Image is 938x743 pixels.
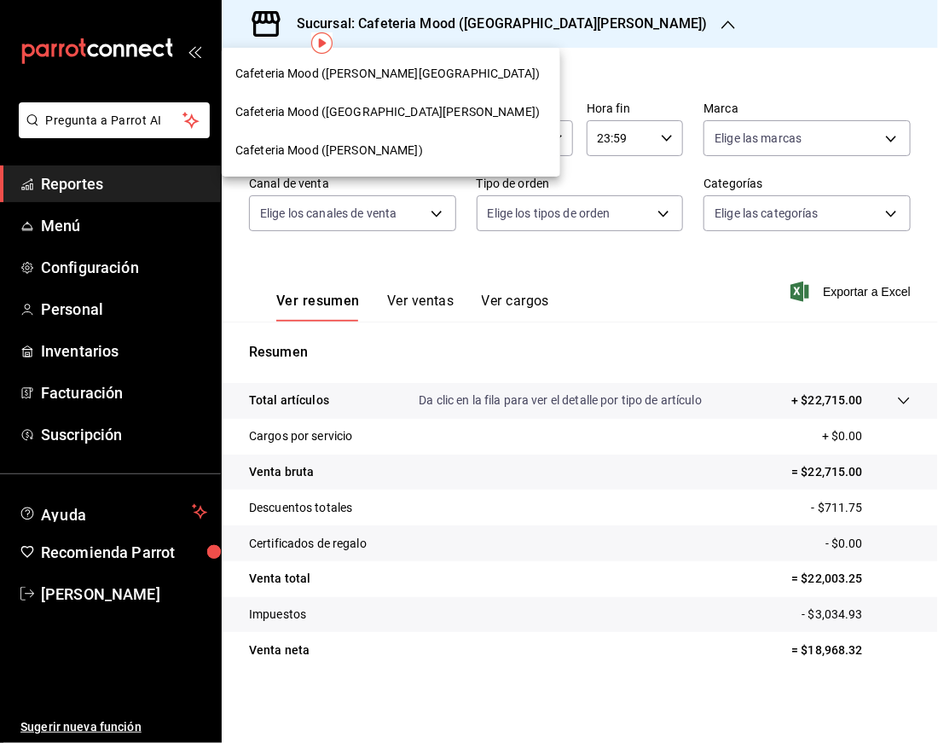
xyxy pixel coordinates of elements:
[235,142,423,160] span: Cafeteria Mood ([PERSON_NAME])
[222,55,560,93] div: Cafeteria Mood ([PERSON_NAME][GEOGRAPHIC_DATA])
[222,131,560,170] div: Cafeteria Mood ([PERSON_NAME])
[235,103,540,121] span: Cafeteria Mood ([GEOGRAPHIC_DATA][PERSON_NAME])
[235,65,540,83] span: Cafeteria Mood ([PERSON_NAME][GEOGRAPHIC_DATA])
[311,32,333,54] img: Tooltip marker
[222,93,560,131] div: Cafeteria Mood ([GEOGRAPHIC_DATA][PERSON_NAME])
